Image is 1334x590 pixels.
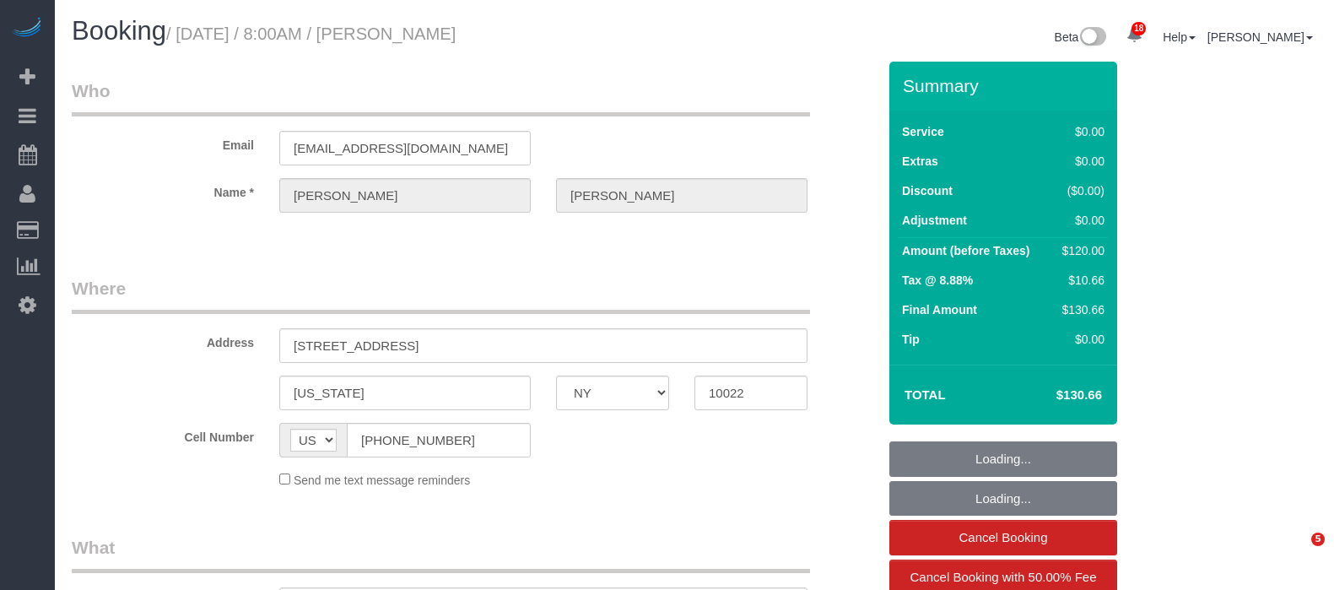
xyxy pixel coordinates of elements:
img: Automaid Logo [10,17,44,41]
input: Last Name [556,178,807,213]
input: City [279,376,531,410]
span: Booking [72,16,166,46]
span: 5 [1311,533,1325,546]
div: $120.00 [1056,242,1104,259]
strong: Total [905,387,946,402]
div: $0.00 [1056,212,1104,229]
label: Cell Number [59,423,267,446]
h4: $130.66 [1006,388,1102,403]
legend: What [72,535,810,573]
label: Address [59,328,267,351]
div: $130.66 [1056,301,1104,318]
img: New interface [1078,27,1106,49]
div: $0.00 [1056,153,1104,170]
label: Amount (before Taxes) [902,242,1029,259]
label: Email [59,131,267,154]
small: / [DATE] / 8:00AM / [PERSON_NAME] [166,24,456,43]
label: Tax @ 8.88% [902,272,973,289]
label: Adjustment [902,212,967,229]
input: First Name [279,178,531,213]
label: Extras [902,153,938,170]
input: Cell Number [347,423,531,457]
iframe: Intercom live chat [1277,533,1317,573]
div: ($0.00) [1056,182,1104,199]
label: Tip [902,331,920,348]
div: $0.00 [1056,331,1104,348]
label: Name * [59,178,267,201]
legend: Who [72,78,810,116]
div: $10.66 [1056,272,1104,289]
label: Discount [902,182,953,199]
span: Cancel Booking with 50.00% Fee [910,570,1097,584]
div: $0.00 [1056,123,1104,140]
input: Email [279,131,531,165]
span: Send me text message reminders [294,474,470,487]
legend: Where [72,276,810,314]
input: Zip Code [694,376,807,410]
label: Final Amount [902,301,977,318]
label: Service [902,123,944,140]
a: Help [1163,30,1196,44]
h3: Summary [903,76,1109,95]
span: 18 [1131,22,1146,35]
a: [PERSON_NAME] [1207,30,1313,44]
a: Cancel Booking [889,520,1117,555]
a: Beta [1055,30,1107,44]
a: 18 [1118,17,1151,54]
